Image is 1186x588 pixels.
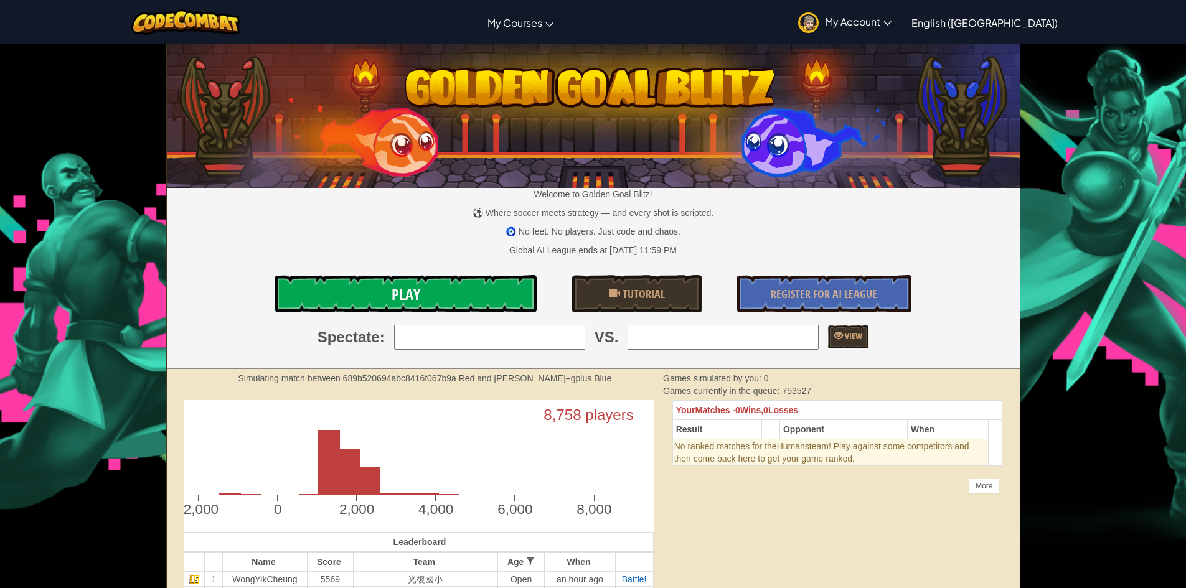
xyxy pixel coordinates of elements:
a: My Courses [481,6,560,39]
span: My Courses [487,16,542,29]
img: avatar [798,12,819,33]
span: English ([GEOGRAPHIC_DATA]) [911,16,1058,29]
td: WongYikCheung [222,572,308,587]
text: 4,000 [418,502,453,517]
p: ⚽ Where soccer meets strategy — and every shot is scripted. [167,207,1020,219]
td: 1 [205,572,222,587]
span: Wins, [740,405,763,415]
th: When [545,552,615,572]
span: team! Play against some competitors and then come back here to get your game ranked. [674,441,969,464]
div: Global AI League ends at [DATE] 11:59 PM [509,244,677,256]
span: Games currently in the queue: [663,386,782,396]
th: Team [353,552,497,572]
text: 8,758 players [544,406,634,423]
strong: Simulating match between 689b520694abc8416f067b9a Red and [PERSON_NAME]+gplus Blue [238,373,612,383]
div: More [969,478,999,493]
img: Golden Goal [167,39,1020,188]
text: 2,000 [339,502,374,517]
span: View [843,330,862,342]
td: 光復國小 [353,572,497,587]
img: CodeCombat logo [131,9,240,35]
a: Register for AI League [737,275,911,312]
p: 🧿 No feet. No players. Just code and chaos. [167,225,1020,238]
span: Losses [768,405,798,415]
th: Age [497,552,545,572]
td: Open [497,572,545,587]
a: Battle! [622,574,647,584]
th: Result [672,420,761,439]
span: Matches - [695,405,736,415]
span: Register for AI League [771,286,877,302]
th: When [907,420,989,439]
span: Spectate [318,327,380,348]
td: 5569 [308,572,353,587]
th: Name [222,552,308,572]
span: Tutorial [620,286,665,302]
span: Games simulated by you: [663,373,764,383]
text: 6,000 [497,502,532,517]
th: 0 0 [672,401,1002,420]
th: Score [308,552,353,572]
span: My Account [825,15,892,28]
text: -2,000 [179,502,219,517]
span: 0 [764,373,769,383]
span: Your [676,405,695,415]
td: an hour ago [545,572,615,587]
a: English ([GEOGRAPHIC_DATA]) [905,6,1064,39]
span: Play [392,284,420,304]
a: Tutorial [572,275,702,312]
span: Leaderboard [393,537,446,547]
span: 753527 [782,386,811,396]
span: VS. [595,327,619,348]
td: Humans [672,439,989,466]
th: Opponent [779,420,907,439]
p: Welcome to Golden Goal Blitz! [167,188,1020,200]
span: No ranked matches for the [674,441,777,451]
text: 8,000 [577,502,611,517]
a: My Account [792,2,898,42]
text: 0 [273,502,281,517]
span: : [380,327,385,348]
